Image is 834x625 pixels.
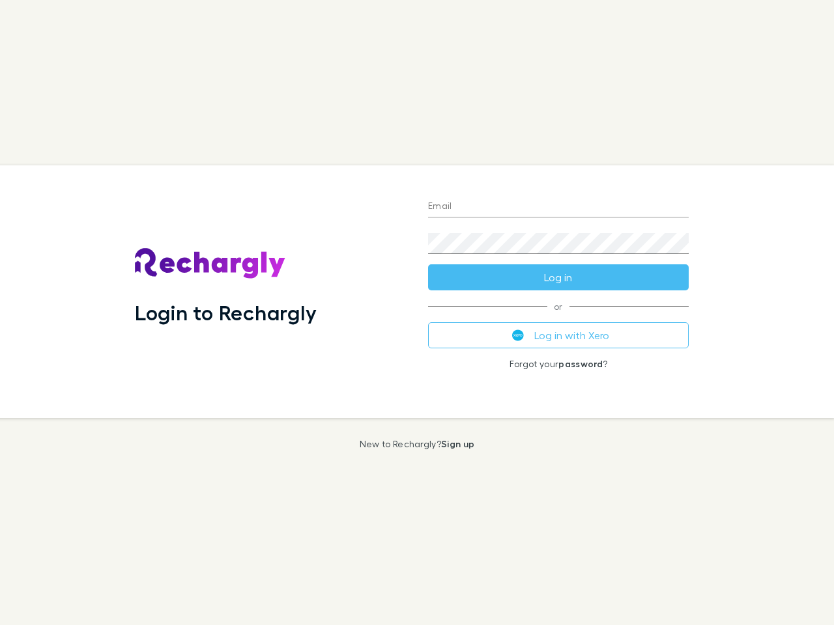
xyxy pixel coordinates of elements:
a: password [558,358,603,369]
button: Log in [428,264,689,290]
p: New to Rechargly? [360,439,475,449]
a: Sign up [441,438,474,449]
p: Forgot your ? [428,359,689,369]
button: Log in with Xero [428,322,689,348]
img: Rechargly's Logo [135,248,286,279]
span: or [428,306,689,307]
h1: Login to Rechargly [135,300,317,325]
img: Xero's logo [512,329,524,341]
